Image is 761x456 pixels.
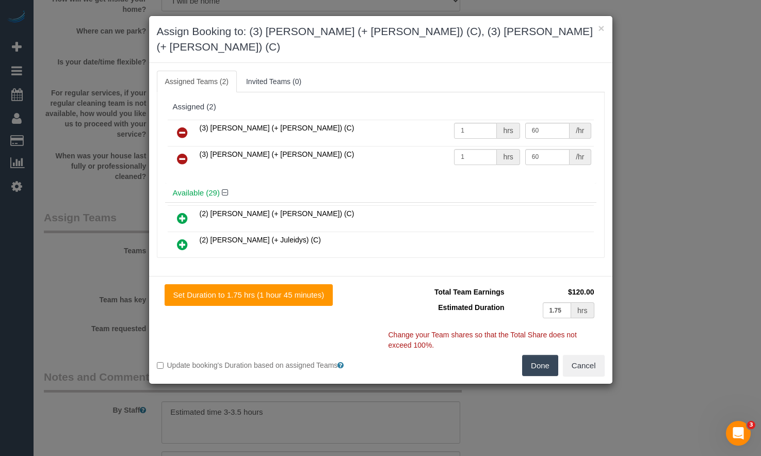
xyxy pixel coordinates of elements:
h3: Assign Booking to: (3) [PERSON_NAME] (+ [PERSON_NAME]) (C), (3) [PERSON_NAME] (+ [PERSON_NAME]) (C) [157,24,605,55]
div: hrs [497,123,520,139]
div: Assigned (2) [173,103,589,111]
span: Estimated Duration [438,303,504,312]
div: hrs [571,302,594,318]
button: Set Duration to 1.75 hrs (1 hour 45 minutes) [165,284,333,306]
div: /hr [570,123,591,139]
td: $120.00 [507,284,597,300]
div: /hr [570,149,591,165]
input: Update booking's Duration based on assigned Teams [157,362,164,369]
span: (2) [PERSON_NAME] (+ Juleidys) (C) [200,236,321,244]
button: Done [522,355,558,377]
span: (3) [PERSON_NAME] (+ [PERSON_NAME]) (C) [200,150,354,158]
span: (2) [PERSON_NAME] (+ [PERSON_NAME]) (C) [200,209,354,218]
iframe: Intercom live chat [726,421,751,446]
td: Total Team Earnings [388,284,507,300]
a: Invited Teams (0) [238,71,310,92]
span: (3) [PERSON_NAME] (+ [PERSON_NAME]) (C) [200,124,354,132]
span: 3 [747,421,755,429]
button: Cancel [563,355,605,377]
label: Update booking's Duration based on assigned Teams [157,360,373,370]
h4: Available (29) [173,189,589,198]
button: × [598,23,604,34]
a: Assigned Teams (2) [157,71,237,92]
div: hrs [497,149,520,165]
